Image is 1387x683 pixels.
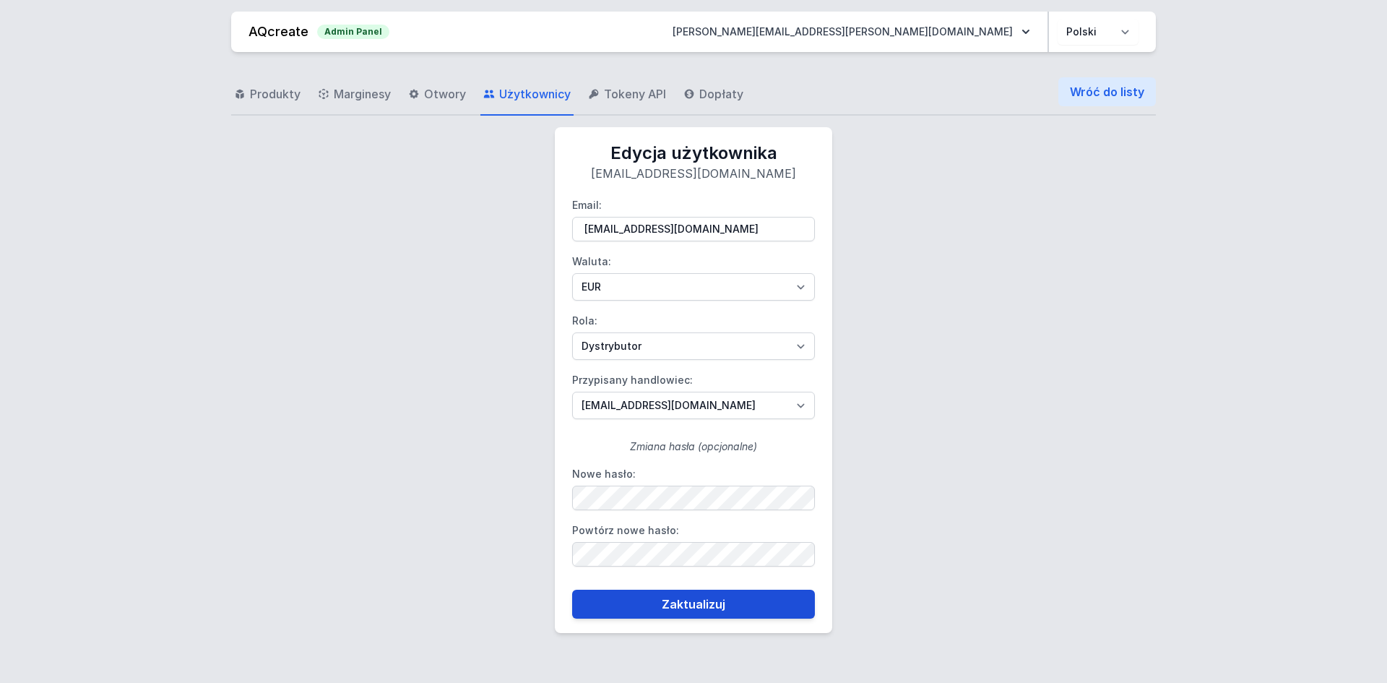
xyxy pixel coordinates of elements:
a: Produkty [231,74,303,116]
input: Powtórz nowe hasło: [572,542,815,567]
p: Admin Panel [317,25,389,39]
span: Tokeny API [604,85,666,103]
input: Nowe hasło: [572,486,815,510]
span: Użytkownicy [499,85,571,103]
a: Tokeny API [585,74,669,116]
select: Rola: [572,332,815,360]
select: Wybierz język [1058,19,1138,45]
select: Waluta: [572,273,815,301]
label: Email: [572,194,815,241]
a: Marginesy [315,74,394,116]
label: Waluta: [572,250,815,301]
a: Użytkownicy [480,74,574,116]
h2: Edycja użytkownika [572,142,815,165]
span: Produkty [250,85,301,103]
button: Zaktualizuj [572,590,815,619]
select: Przypisany handlowiec: [572,392,815,419]
span: Dopłaty [699,85,743,103]
input: Email: [572,217,815,241]
a: AQcreate [249,24,308,39]
p: [EMAIL_ADDRESS][DOMAIN_NAME] [572,165,815,182]
span: Marginesy [334,85,391,103]
a: Wróć do listy [1058,77,1156,106]
label: Rola: [572,309,815,360]
a: Otwory [405,74,469,116]
button: [PERSON_NAME][EMAIL_ADDRESS][PERSON_NAME][DOMAIN_NAME] [661,19,1042,45]
a: Dopłaty [680,74,746,116]
label: Przypisany handlowiec: [572,369,815,419]
label: Powtórz nowe hasło: [572,519,815,567]
span: Otwory [424,85,466,103]
label: Nowe hasło: [572,463,815,510]
div: Zmiana hasła (opcjonalne) [572,428,815,454]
